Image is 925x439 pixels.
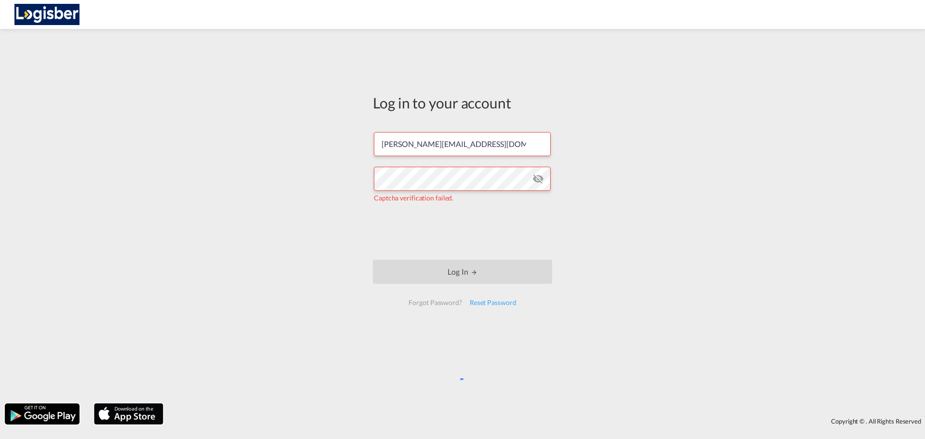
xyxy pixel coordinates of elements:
div: Log in to your account [373,93,552,113]
span: Captcha verification failed. [374,194,453,202]
div: Forgot Password? [405,294,465,311]
input: Enter email/phone number [374,132,551,156]
button: LOGIN [373,260,552,284]
img: apple.png [93,402,164,426]
iframe: reCAPTCHA [389,213,536,250]
div: Reset Password [466,294,520,311]
div: Copyright © . All Rights Reserved [168,413,925,429]
img: google.png [4,402,80,426]
img: d7a75e507efd11eebffa5922d020a472.png [14,4,79,26]
md-icon: icon-eye-off [532,173,544,185]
